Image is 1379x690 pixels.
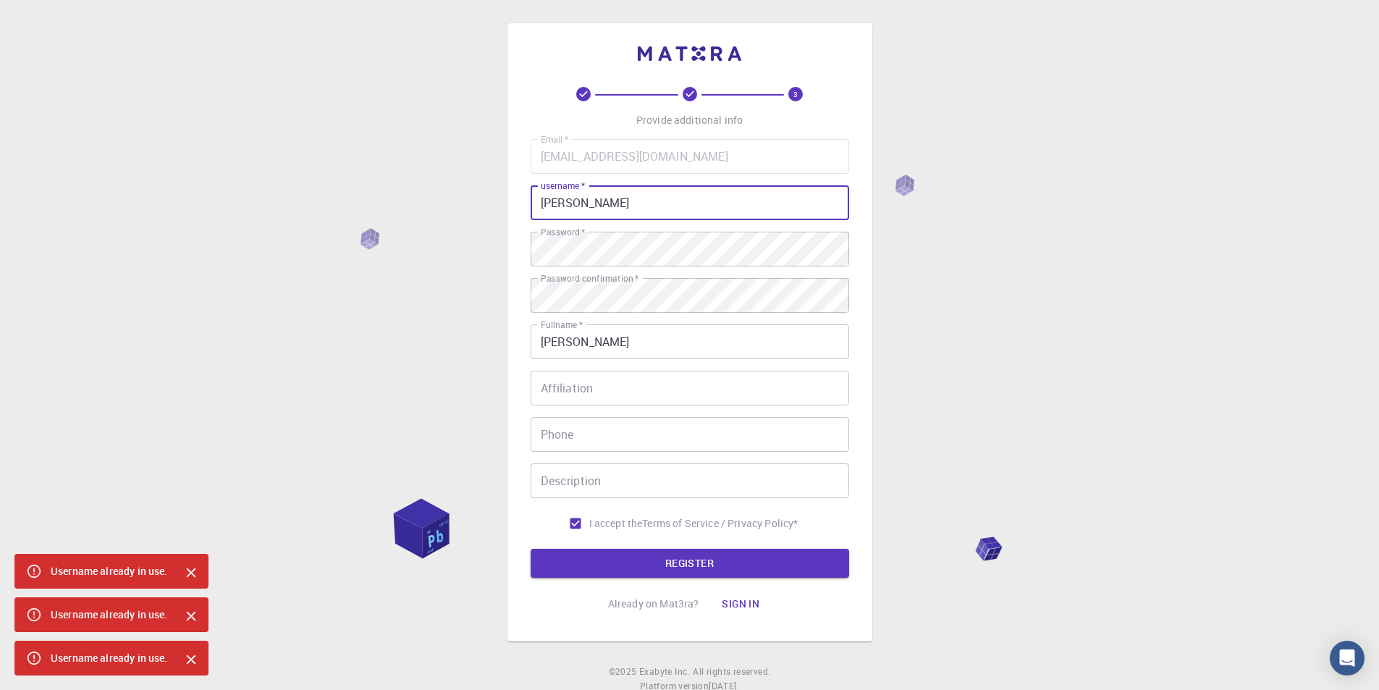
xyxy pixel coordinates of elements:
[642,516,798,531] a: Terms of Service / Privacy Policy*
[541,133,568,146] label: Email
[531,549,849,578] button: REGISTER
[541,226,585,238] label: Password
[609,665,639,679] span: © 2025
[589,516,643,531] span: I accept the
[636,113,743,127] p: Provide additional info
[180,605,203,628] button: Close
[639,665,690,677] span: Exabyte Inc.
[793,89,798,99] text: 3
[51,602,168,628] div: Username already in use.
[541,180,585,192] label: username
[541,319,583,331] label: Fullname
[51,645,168,671] div: Username already in use.
[639,665,690,679] a: Exabyte Inc.
[1330,641,1365,676] div: Open Intercom Messenger
[642,516,798,531] p: Terms of Service / Privacy Policy *
[608,597,699,611] p: Already on Mat3ra?
[180,561,203,584] button: Close
[693,665,770,679] span: All rights reserved.
[180,648,203,671] button: Close
[710,589,771,618] button: Sign in
[541,272,638,285] label: Password confirmation
[51,558,168,584] div: Username already in use.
